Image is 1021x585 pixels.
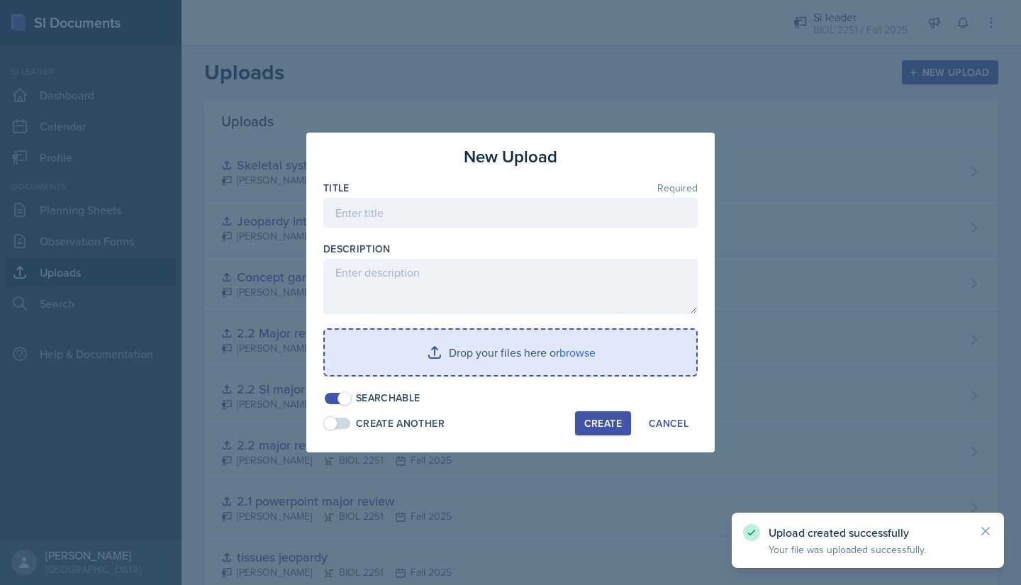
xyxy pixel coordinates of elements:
[356,391,420,406] div: Searchable
[323,181,350,195] label: Title
[769,542,967,557] p: Your file was uploaded successfully.
[584,418,622,429] div: Create
[575,411,631,435] button: Create
[323,198,698,228] input: Enter title
[640,411,698,435] button: Cancel
[649,418,688,429] div: Cancel
[356,416,445,431] div: Create Another
[464,144,557,169] h3: New Upload
[657,183,698,193] span: Required
[769,525,967,540] p: Upload created successfully
[323,242,391,256] label: Description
